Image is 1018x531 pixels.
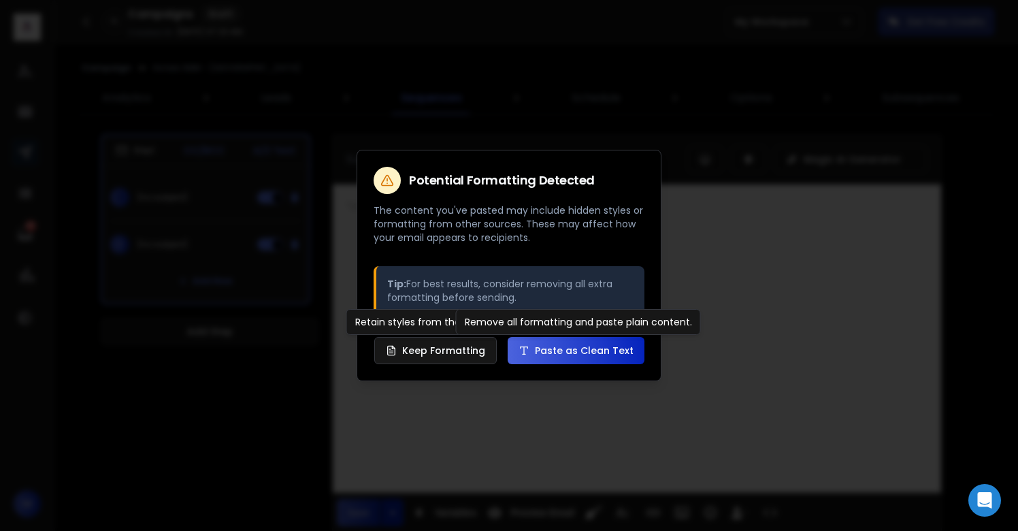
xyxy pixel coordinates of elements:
[387,277,406,291] strong: Tip:
[346,309,544,335] div: Retain styles from the original source.
[456,309,701,335] div: Remove all formatting and paste plain content.
[968,484,1001,517] div: Open Intercom Messenger
[409,174,595,187] h2: Potential Formatting Detected
[374,337,497,364] button: Keep Formatting
[374,204,644,244] p: The content you've pasted may include hidden styles or formatting from other sources. These may a...
[387,277,634,304] p: For best results, consider removing all extra formatting before sending.
[508,337,644,364] button: Paste as Clean Text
